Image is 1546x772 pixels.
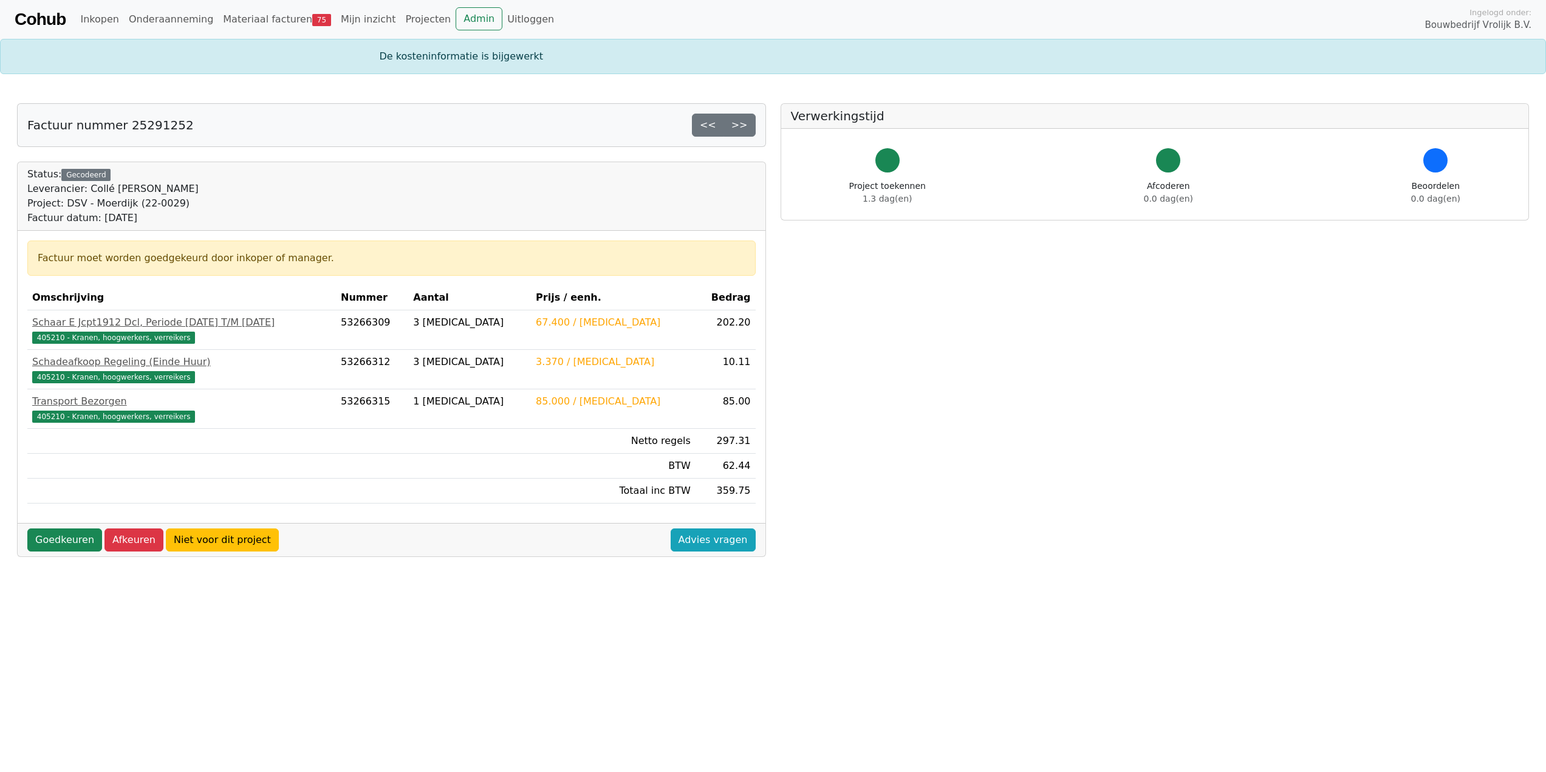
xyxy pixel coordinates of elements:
[400,7,456,32] a: Projecten
[27,196,199,211] div: Project: DSV - Moerdijk (22-0029)
[696,429,756,454] td: 297.31
[408,285,531,310] th: Aantal
[32,315,331,330] div: Schaar E Jcpt1912 Dcl, Periode [DATE] T/M [DATE]
[1425,18,1531,32] span: Bouwbedrijf Vrolijk B.V.
[312,14,331,26] span: 75
[32,355,331,369] div: Schadeafkoop Regeling (Einde Huur)
[536,394,691,409] div: 85.000 / [MEDICAL_DATA]
[27,118,194,132] h5: Factuur nummer 25291252
[32,315,331,344] a: Schaar E Jcpt1912 Dcl, Periode [DATE] T/M [DATE]405210 - Kranen, hoogwerkers, verreikers
[413,355,526,369] div: 3 [MEDICAL_DATA]
[696,389,756,429] td: 85.00
[336,350,408,389] td: 53266312
[32,332,195,344] span: 405210 - Kranen, hoogwerkers, verreikers
[723,114,756,137] a: >>
[456,7,502,30] a: Admin
[1411,194,1460,203] span: 0.0 dag(en)
[336,285,408,310] th: Nummer
[696,454,756,479] td: 62.44
[413,315,526,330] div: 3 [MEDICAL_DATA]
[166,528,279,552] a: Niet voor dit project
[38,251,745,265] div: Factuur moet worden goedgekeurd door inkoper of manager.
[696,479,756,504] td: 359.75
[32,371,195,383] span: 405210 - Kranen, hoogwerkers, verreikers
[27,182,199,196] div: Leverancier: Collé [PERSON_NAME]
[1144,194,1193,203] span: 0.0 dag(en)
[336,389,408,429] td: 53266315
[413,394,526,409] div: 1 [MEDICAL_DATA]
[863,194,912,203] span: 1.3 dag(en)
[791,109,1519,123] h5: Verwerkingstijd
[531,285,696,310] th: Prijs / eenh.
[104,528,163,552] a: Afkeuren
[32,394,331,423] a: Transport Bezorgen405210 - Kranen, hoogwerkers, verreikers
[336,7,401,32] a: Mijn inzicht
[531,429,696,454] td: Netto regels
[27,167,199,225] div: Status:
[531,479,696,504] td: Totaal inc BTW
[61,169,111,181] div: Gecodeerd
[696,310,756,350] td: 202.20
[124,7,218,32] a: Onderaanneming
[336,310,408,350] td: 53266309
[1469,7,1531,18] span: Ingelogd onder:
[32,394,331,409] div: Transport Bezorgen
[15,5,66,34] a: Cohub
[502,7,559,32] a: Uitloggen
[218,7,336,32] a: Materiaal facturen75
[27,211,199,225] div: Factuur datum: [DATE]
[1144,180,1193,205] div: Afcoderen
[536,355,691,369] div: 3.370 / [MEDICAL_DATA]
[27,528,102,552] a: Goedkeuren
[531,454,696,479] td: BTW
[849,180,926,205] div: Project toekennen
[536,315,691,330] div: 67.400 / [MEDICAL_DATA]
[32,411,195,423] span: 405210 - Kranen, hoogwerkers, verreikers
[27,285,336,310] th: Omschrijving
[75,7,123,32] a: Inkopen
[32,355,331,384] a: Schadeafkoop Regeling (Einde Huur)405210 - Kranen, hoogwerkers, verreikers
[372,49,1174,64] div: De kosteninformatie is bijgewerkt
[692,114,724,137] a: <<
[696,350,756,389] td: 10.11
[696,285,756,310] th: Bedrag
[1411,180,1460,205] div: Beoordelen
[671,528,756,552] a: Advies vragen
